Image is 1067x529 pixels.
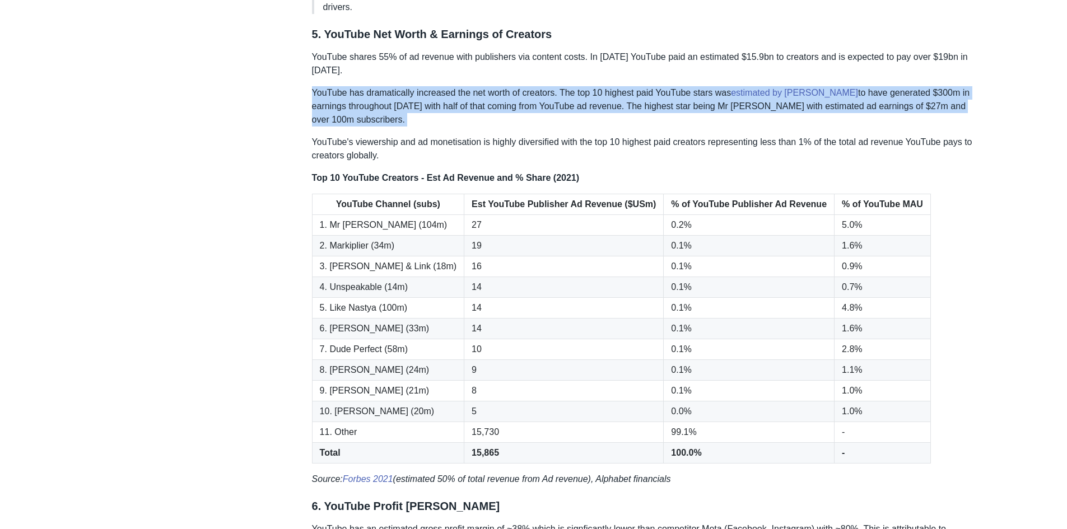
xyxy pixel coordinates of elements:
[464,339,664,360] td: 10
[464,319,664,339] td: 14
[835,319,931,339] td: 1.6%
[312,339,464,360] td: 7. Dude Perfect (58m)
[312,401,464,422] td: 10. [PERSON_NAME] (20m)
[731,88,858,97] a: estimated by [PERSON_NAME]
[464,215,664,236] td: 27
[464,256,664,277] td: 16
[312,298,464,319] td: 5. Like Nastya (100m)
[472,448,499,457] strong: 15,865
[312,236,464,256] td: 2. Markiplier (34m)
[835,381,931,401] td: 1.0%
[464,298,664,319] td: 14
[835,422,931,443] td: -
[312,135,977,162] p: YouTube's viewership and ad monetisation is highly diversified with the top 10 highest paid creat...
[464,381,664,401] td: 8
[312,277,464,298] td: 4. Unspeakable (14m)
[312,360,464,381] td: 8. [PERSON_NAME] (24m)
[842,448,845,457] strong: -
[464,401,664,422] td: 5
[312,422,464,443] td: 11. Other
[312,381,464,401] td: 9. [PERSON_NAME] (21m)
[664,401,835,422] td: 0.0%
[664,256,835,277] td: 0.1%
[312,27,977,41] h3: 5. YouTube Net Worth & Earnings of Creators
[835,298,931,319] td: 4.8%
[664,277,835,298] td: 0.1%
[664,381,835,401] td: 0.1%
[664,319,835,339] td: 0.1%
[312,50,977,77] p: YouTube shares 55% of ad revenue with publishers via content costs. In [DATE] YouTube paid an est...
[312,173,579,182] strong: Top 10 YouTube Creators - Est Ad Revenue and % Share (2021)
[312,319,464,339] td: 6. [PERSON_NAME] (33m)
[664,339,835,360] td: 0.1%
[464,277,664,298] td: 14
[312,499,977,513] h3: 6. YouTube Profit [PERSON_NAME]
[835,339,931,360] td: 2.8%
[664,194,835,215] th: % of YouTube Publisher Ad Revenue
[835,215,931,236] td: 5.0%
[835,277,931,298] td: 0.7%
[312,474,671,484] em: Source: (estimated 50% of total revenue from Ad revenue), Alphabet financials
[835,236,931,256] td: 1.6%
[312,215,464,236] td: 1. Mr [PERSON_NAME] (104m)
[664,215,835,236] td: 0.2%
[664,360,835,381] td: 0.1%
[320,448,341,457] strong: Total
[343,474,393,484] a: Forbes 2021
[464,194,664,215] th: Est YouTube Publisher Ad Revenue ($USm)
[312,86,977,127] p: YouTube has dramatically increased the net worth of creators. The top 10 highest paid YouTube sta...
[312,256,464,277] td: 3. [PERSON_NAME] & Link (18m)
[671,448,701,457] strong: 100.0%
[835,401,931,422] td: 1.0%
[664,236,835,256] td: 0.1%
[664,422,835,443] td: 99.1%
[464,422,664,443] td: 15,730
[835,194,931,215] th: % of YouTube MAU
[464,360,664,381] td: 9
[312,194,464,215] th: YouTube Channel (subs)
[835,256,931,277] td: 0.9%
[835,360,931,381] td: 1.1%
[664,298,835,319] td: 0.1%
[464,236,664,256] td: 19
